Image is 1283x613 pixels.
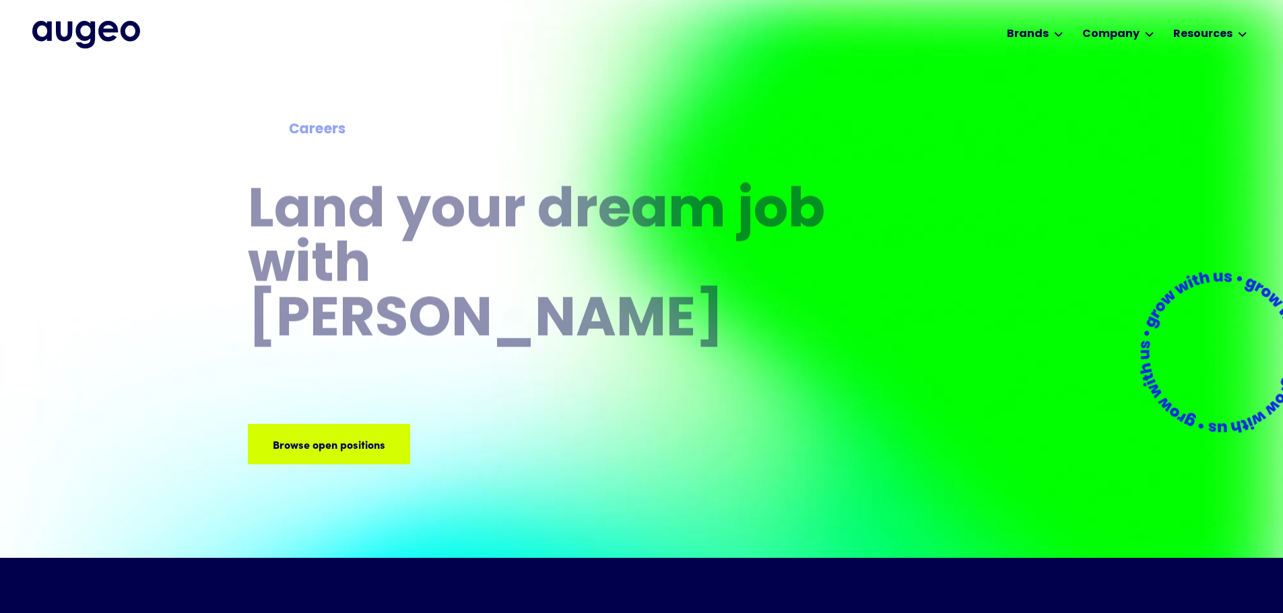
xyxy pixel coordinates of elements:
[32,21,140,48] img: Augeo's full logo in midnight blue.
[248,424,410,464] a: Browse open positions
[248,185,830,349] h1: Land your dream job﻿ with [PERSON_NAME]
[1007,26,1049,42] div: Brands
[1173,26,1232,42] div: Resources
[32,21,140,48] a: home
[1082,26,1140,42] div: Company
[288,123,345,137] strong: Careers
